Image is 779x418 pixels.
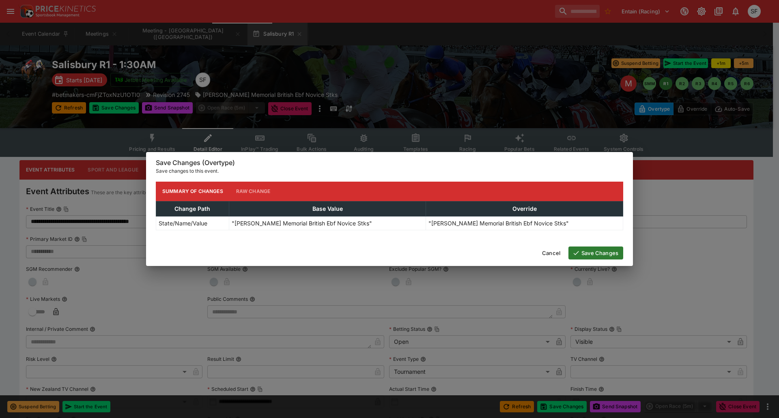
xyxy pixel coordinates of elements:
td: "[PERSON_NAME] Memorial British Ebf Novice Stks" [426,216,623,230]
th: Base Value [229,201,426,216]
p: Save changes to this event. [156,167,623,175]
h6: Save Changes (Overtype) [156,159,623,167]
th: Change Path [156,201,229,216]
button: Raw Change [230,182,277,201]
td: "[PERSON_NAME] Memorial British Ebf Novice Stks" [229,216,426,230]
button: Save Changes [568,247,623,259]
p: State/Name/Value [159,219,207,227]
button: Summary of Changes [156,182,230,201]
th: Override [426,201,623,216]
button: Cancel [537,247,565,259]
